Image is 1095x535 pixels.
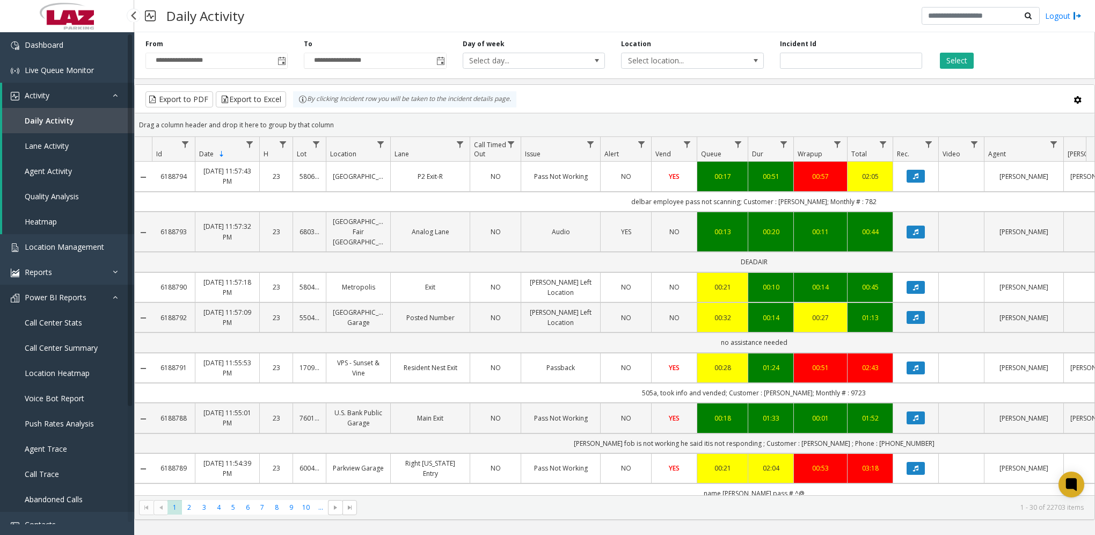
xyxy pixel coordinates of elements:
span: Lane [395,149,409,158]
a: NO [477,363,514,373]
a: NO [607,463,645,473]
span: Contacts [25,519,56,530]
a: NO [477,227,514,237]
a: NO [607,313,645,323]
a: NO [658,313,690,323]
span: Power BI Reports [25,292,86,302]
a: H Filter Menu [276,137,290,151]
img: 'icon' [11,92,19,100]
span: Page 5 [226,500,240,515]
a: Pass Not Working [528,413,594,423]
a: Logout [1045,10,1082,21]
a: Heatmap [2,209,134,234]
a: NO [477,463,514,473]
span: Sortable [217,150,226,158]
span: Alert [604,149,619,158]
a: [GEOGRAPHIC_DATA] Garage [333,307,384,328]
button: Export to PDF [145,91,213,107]
a: [PERSON_NAME] [991,227,1057,237]
a: Posted Number [397,313,463,323]
a: Pass Not Working [528,463,594,473]
span: Issue [525,149,541,158]
a: 01:33 [755,413,787,423]
a: 580603 [300,171,319,182]
a: 6188793 [158,227,188,237]
span: NO [669,227,680,236]
span: Page 11 [313,500,328,515]
label: Location [621,39,651,49]
a: Resident Nest Exit [397,363,463,373]
a: 00:27 [800,313,841,323]
a: Collapse Details [135,173,152,182]
span: YES [669,172,680,181]
span: Heatmap [25,216,57,227]
span: Toggle popup [434,53,446,68]
img: 'icon' [11,269,19,277]
span: Id [156,149,162,158]
a: [PERSON_NAME] [991,363,1057,373]
a: Passback [528,363,594,373]
div: 00:17 [704,171,741,182]
a: 00:44 [854,227,886,237]
a: NO [658,282,690,292]
div: 00:20 [755,227,787,237]
div: 00:53 [800,463,841,473]
img: infoIcon.svg [298,95,307,104]
span: Activity [25,90,49,100]
div: 00:32 [704,313,741,323]
a: [DATE] 11:57:43 PM [202,166,253,186]
a: Vend Filter Menu [680,137,695,151]
span: YES [669,464,680,473]
span: Select location... [622,53,735,68]
img: 'icon' [11,294,19,302]
a: 00:21 [704,463,741,473]
div: 00:51 [755,171,787,182]
a: 00:57 [800,171,841,182]
a: Location Filter Menu [374,137,388,151]
a: [PERSON_NAME] [991,171,1057,182]
label: From [145,39,163,49]
a: [DATE] 11:54:39 PM [202,458,253,479]
span: Page 3 [197,500,211,515]
a: 03:18 [854,463,886,473]
a: Parkview Garage [333,463,384,473]
img: 'icon' [11,243,19,252]
span: Dashboard [25,40,63,50]
a: NO [477,282,514,292]
span: Vend [655,149,671,158]
a: Dur Filter Menu [777,137,791,151]
a: 00:18 [704,413,741,423]
a: 02:04 [755,463,787,473]
a: Audio [528,227,594,237]
a: 02:43 [854,363,886,373]
a: Right [US_STATE] Entry [397,458,463,479]
div: Drag a column header and drop it here to group by that column [135,115,1094,134]
span: YES [669,363,680,372]
a: [PERSON_NAME] Left Location [528,307,594,328]
button: Export to Excel [216,91,286,107]
a: 00:11 [800,227,841,237]
span: Lane Activity [25,141,69,151]
span: Location [330,149,356,158]
a: 00:14 [800,282,841,292]
a: 00:51 [800,363,841,373]
a: [PERSON_NAME] [991,463,1057,473]
a: 23 [266,227,286,237]
a: P2 Exit-R [397,171,463,182]
span: Page 4 [211,500,226,515]
span: NO [669,313,680,322]
div: By clicking Incident row you will be taken to the incident details page. [293,91,516,107]
div: 00:13 [704,227,741,237]
div: 01:13 [854,313,886,323]
span: Date [199,149,214,158]
a: 680387 [300,227,319,237]
a: 23 [266,282,286,292]
span: Voice Bot Report [25,393,84,403]
span: Go to the next page [328,500,342,515]
a: [DATE] 11:55:01 PM [202,408,253,428]
a: [DATE] 11:57:32 PM [202,221,253,242]
a: NO [477,171,514,182]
